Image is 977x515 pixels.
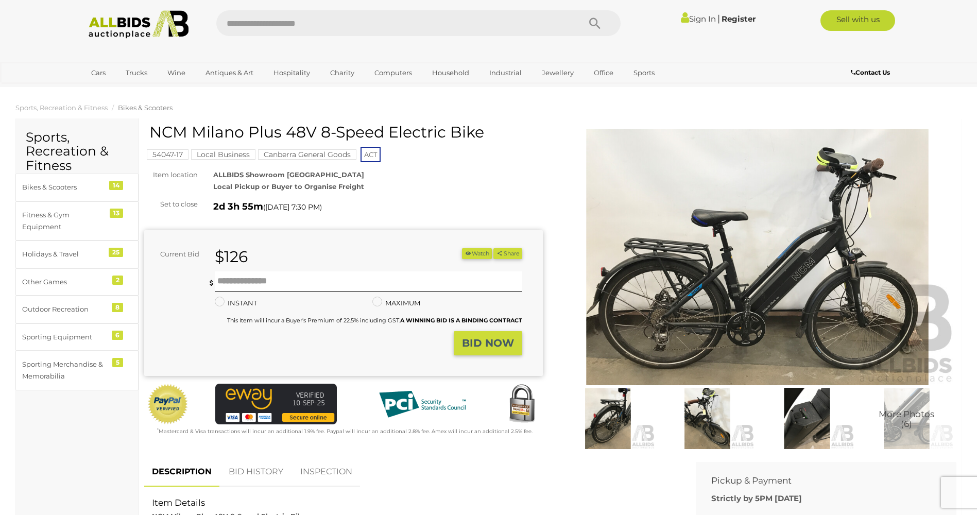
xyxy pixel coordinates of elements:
b: A WINNING BID IS A BINDING CONTRACT [400,317,522,324]
div: Current Bid [144,248,207,260]
div: Item location [136,169,205,181]
a: Sporting Merchandise & Memorabilia 5 [15,351,139,390]
span: More Photos (6) [879,410,934,429]
a: Fitness & Gym Equipment 13 [15,201,139,241]
small: This Item will incur a Buyer's Premium of 22.5% including GST. [227,317,522,324]
img: eWAY Payment Gateway [215,384,337,424]
div: 5 [112,358,123,367]
h1: NCM Milano Plus 48V 8-Speed Electric Bike [149,124,540,141]
div: 6 [112,331,123,340]
b: Strictly by 5PM [DATE] [711,493,802,503]
span: [DATE] 7:30 PM [265,202,320,212]
a: Register [722,14,756,24]
div: Outdoor Recreation [22,303,107,315]
a: Canberra General Goods [258,150,356,159]
img: Secured by Rapid SSL [501,384,542,425]
mark: 54047-17 [147,149,188,160]
a: Household [425,64,476,81]
strong: ALLBIDS Showroom [GEOGRAPHIC_DATA] [213,170,364,179]
a: 54047-17 [147,150,188,159]
small: Mastercard & Visa transactions will incur an additional 1.9% fee. Paypal will incur an additional... [157,428,533,435]
img: NCM Milano Plus 48V 8-Speed Electric Bike [561,388,655,449]
span: | [717,13,720,24]
div: Other Games [22,276,107,288]
img: Official PayPal Seal [147,384,189,425]
b: Contact Us [851,68,890,76]
a: Local Business [191,150,255,159]
mark: Local Business [191,149,255,160]
li: Watch this item [462,248,492,259]
div: Bikes & Scooters [22,181,107,193]
strong: Local Pickup or Buyer to Organise Freight [213,182,364,191]
div: 2 [112,276,123,285]
img: Allbids.com.au [83,10,195,39]
a: Computers [368,64,419,81]
h2: Pickup & Payment [711,476,925,486]
div: 8 [112,303,123,312]
a: Contact Us [851,67,893,78]
a: Hospitality [267,64,317,81]
label: MAXIMUM [372,297,420,309]
a: Outdoor Recreation 8 [15,296,139,323]
a: Sports, Recreation & Fitness [15,104,108,112]
img: NCM Milano Plus 48V 8-Speed Electric Bike [660,388,755,449]
div: Set to close [136,198,205,210]
strong: BID NOW [462,337,514,349]
strong: 2d 3h 55m [213,201,263,212]
img: PCI DSS compliant [371,384,474,425]
span: ( ) [263,203,322,211]
a: Sign In [681,14,716,24]
div: Sporting Merchandise & Memorabilia [22,358,107,383]
a: BID HISTORY [221,457,291,487]
div: Holidays & Travel [22,248,107,260]
button: Share [493,248,522,259]
a: Industrial [483,64,528,81]
a: Bikes & Scooters 14 [15,174,139,201]
a: INSPECTION [293,457,360,487]
a: Trucks [119,64,154,81]
a: Other Games 2 [15,268,139,296]
img: NCM Milano Plus 48V 8-Speed Electric Bike [760,388,854,449]
a: Bikes & Scooters [118,104,173,112]
button: Search [569,10,621,36]
div: 14 [109,181,123,190]
strong: $126 [215,247,248,266]
button: Watch [462,248,492,259]
div: 25 [109,248,123,257]
mark: Canberra General Goods [258,149,356,160]
h2: Sports, Recreation & Fitness [26,130,128,173]
label: INSTANT [215,297,257,309]
h2: Item Details [152,498,673,508]
a: Cars [84,64,112,81]
a: More Photos(6) [860,388,954,449]
a: Office [587,64,620,81]
div: Sporting Equipment [22,331,107,343]
a: [GEOGRAPHIC_DATA] [84,81,171,98]
a: Sell with us [820,10,895,31]
a: Sports [627,64,661,81]
button: BID NOW [454,331,522,355]
span: ACT [361,147,381,162]
a: Antiques & Art [199,64,260,81]
div: 13 [110,209,123,218]
a: Wine [161,64,192,81]
a: Jewellery [535,64,580,81]
a: Charity [323,64,361,81]
img: NCM Milano Plus 48V 8-Speed Electric Bike [860,388,954,449]
a: Sporting Equipment 6 [15,323,139,351]
a: DESCRIPTION [144,457,219,487]
img: NCM Milano Plus 48V 8-Speed Electric Bike [558,129,957,386]
a: Holidays & Travel 25 [15,241,139,268]
div: Fitness & Gym Equipment [22,209,107,233]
